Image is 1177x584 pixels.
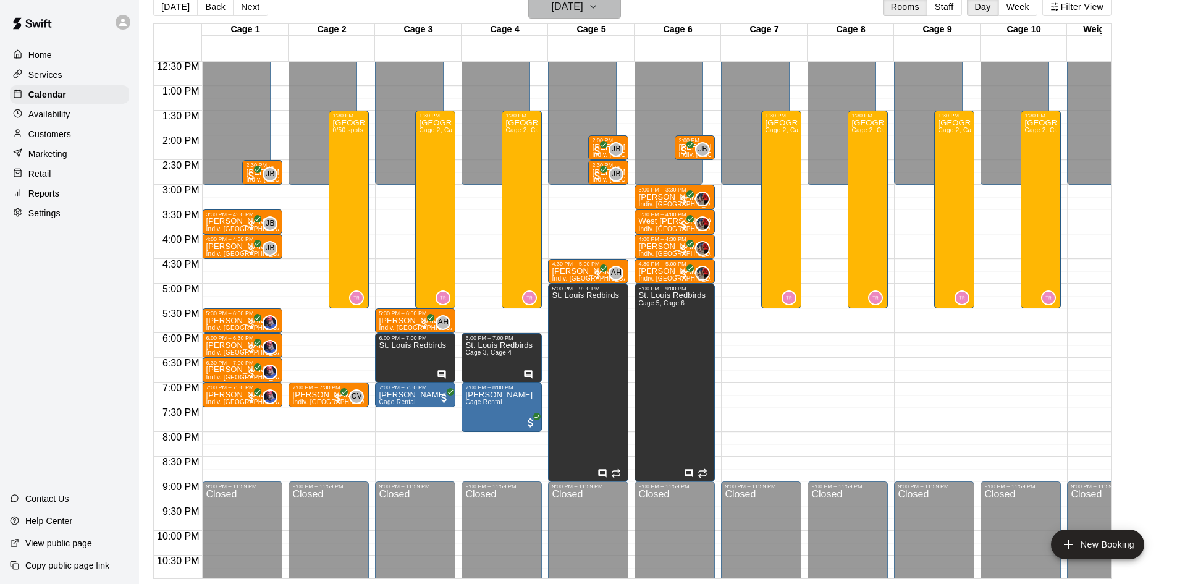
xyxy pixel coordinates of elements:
svg: Has notes [523,370,533,379]
span: 3:30 PM [159,209,203,220]
div: 2:30 PM – 3:00 PM [246,162,279,168]
div: 9:00 PM – 11:59 PM [206,483,279,489]
div: 6:00 PM – 6:30 PM: Allen Mccoy [202,333,282,358]
a: Marketing [10,145,129,163]
span: Indiv. [GEOGRAPHIC_DATA] [206,349,291,356]
span: James Beirne [268,167,277,182]
div: Cage 2 [289,24,375,36]
span: 8:30 PM [159,457,203,467]
span: 8:00 PM [159,432,203,442]
span: Austin Hartnett [614,266,623,281]
div: 6:00 PM – 7:00 PM: St. Louis Redbirds [462,333,542,383]
p: Availability [28,108,70,121]
span: JB [698,143,707,156]
div: 7:00 PM – 8:00 PM [465,384,538,391]
div: Calendar [10,85,129,104]
div: 1:30 PM – 5:30 PM: Old Bonhomme Elementary "Half Day" - Oct 16th [848,111,888,308]
div: 5:00 PM – 9:00 PM [552,286,625,292]
span: 3:00 PM [159,185,203,195]
span: 4:30 PM [159,259,203,269]
div: 3:30 PM – 4:00 PM: Jimmy Kelly [202,209,282,234]
span: Indiv. [GEOGRAPHIC_DATA] [206,399,291,405]
span: Indiv. [GEOGRAPHIC_DATA] [638,250,723,257]
span: 9:00 PM [159,481,203,492]
img: 314 Staff [523,292,536,304]
span: 314 Staff [787,290,796,305]
div: 3:00 PM – 3:30 PM: Michael Calcaterra [635,185,715,209]
div: 1:30 PM – 5:30 PM [765,112,798,119]
span: AH [611,267,622,279]
span: James Beirne [268,241,277,256]
img: 314 Staff [437,292,449,304]
p: Customers [28,128,71,140]
span: 5:30 PM [159,308,203,319]
div: Weight room [1067,24,1154,36]
div: 6:00 PM – 6:30 PM [206,335,279,341]
span: 2:30 PM [159,160,203,171]
svg: Has notes [597,468,607,478]
span: James Beirne [268,216,277,231]
img: 314 Staff [869,292,882,304]
div: Clay Voss [349,389,364,404]
img: Jacob Abraham [264,316,276,329]
span: John Beirne [614,142,623,157]
div: 9:00 PM – 11:59 PM [379,483,452,489]
div: 4:30 PM – 5:00 PM: Logan Cole [548,259,628,284]
span: JB [612,143,621,156]
div: 6:30 PM – 7:00 PM [206,360,279,366]
img: 314 Staff [1042,292,1055,304]
span: Cage Rental [465,399,502,405]
span: Indiv. [GEOGRAPHIC_DATA] [292,399,378,405]
div: 9:00 PM – 11:59 PM [725,483,798,489]
span: 314 Staff [960,290,969,305]
div: 3:30 PM – 4:00 PM [206,211,279,218]
span: Cage Rental [379,399,415,405]
span: 314 Staff [354,290,364,305]
div: 9:00 PM – 11:59 PM [811,483,884,489]
span: Cage 5, Cage 6 [638,300,685,307]
div: Jeramy Allerdissen [695,192,710,206]
span: All customers have paid [245,243,258,256]
div: Services [10,66,129,84]
span: All customers have paid [332,392,344,404]
img: Jeramy Allerdissen [696,218,709,230]
span: Recurring event [611,468,621,478]
div: Cage 7 [721,24,808,36]
div: Cage 9 [894,24,981,36]
div: Availability [10,105,129,124]
img: 314 Staff [783,292,795,304]
div: John Beirne [609,142,623,157]
span: Cage 2, Cage 3, Cage 4, Cage 7, Cage 8, Cage 9, Cage 10 [765,127,940,133]
span: All customers have paid [591,145,604,157]
span: Indiv. [GEOGRAPHIC_DATA] [552,275,637,282]
span: JB [266,218,275,230]
span: CV [352,391,362,403]
div: 7:00 PM – 7:30 PM [379,384,452,391]
p: Marketing [28,148,67,160]
div: Jeramy Allerdissen [695,241,710,256]
span: 314 Staff [873,290,883,305]
div: Austin Hartnett [609,266,623,281]
span: 12:30 PM [154,61,202,72]
img: 314 Staff [956,292,968,304]
span: Cage 3, Cage 4 [465,349,512,356]
div: 9:00 PM – 11:59 PM [984,483,1057,489]
div: James Beirne [263,167,277,182]
span: All customers have paid [678,243,690,256]
div: Jeramy Allerdissen [695,216,710,231]
div: 7:00 PM – 7:30 PM [292,384,365,391]
div: Cage 5 [548,24,635,36]
div: Cage 4 [462,24,548,36]
div: 9:00 PM – 11:59 PM [552,483,625,489]
div: 9:00 PM – 11:59 PM [898,483,971,489]
div: Jeramy Allerdissen [695,266,710,281]
p: Help Center [25,515,72,527]
span: Jacob Abraham [268,389,277,404]
div: Jacob Abraham [263,340,277,355]
button: add [1051,530,1144,559]
p: Calendar [28,88,66,101]
a: Reports [10,184,129,203]
div: Settings [10,204,129,222]
img: Jacob Abraham [264,391,276,403]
